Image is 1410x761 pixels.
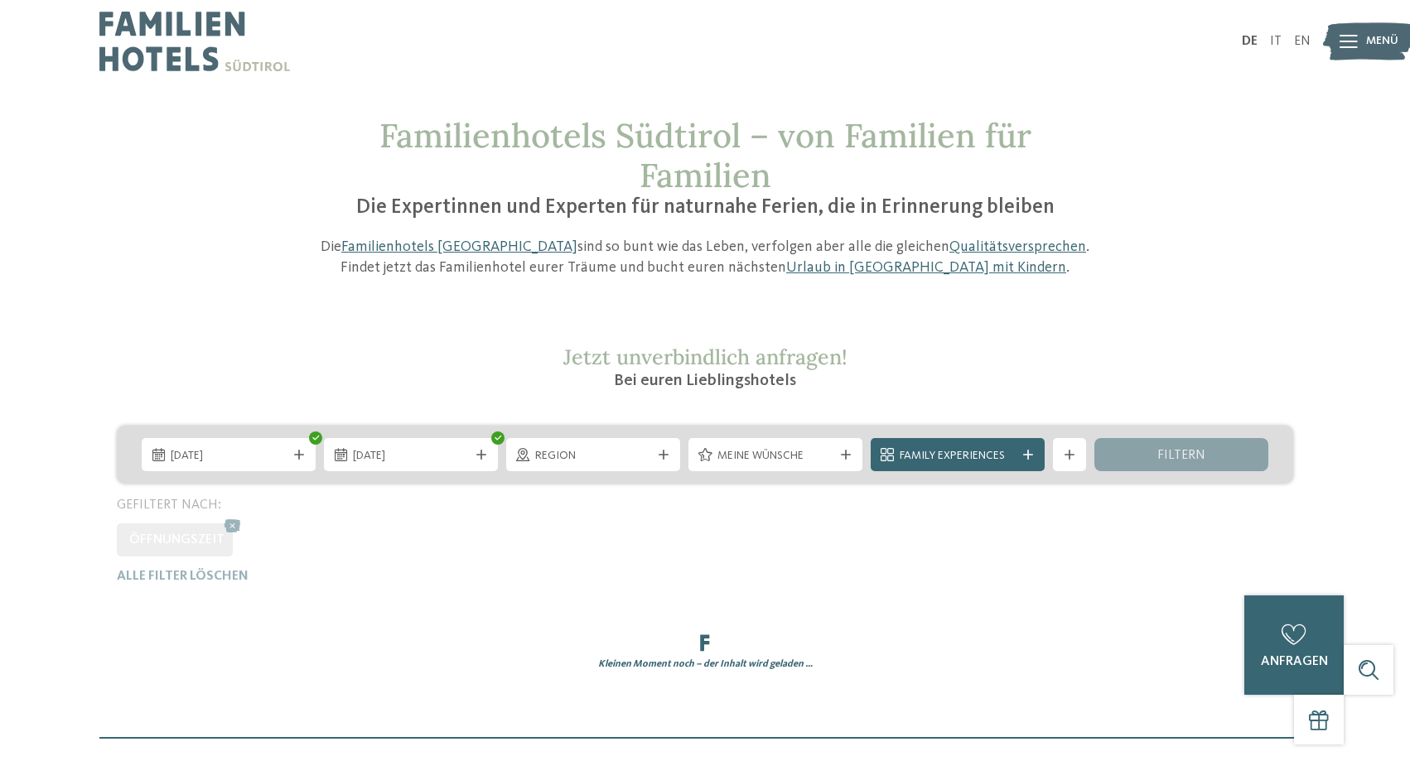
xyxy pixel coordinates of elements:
a: anfragen [1244,595,1344,695]
p: Die sind so bunt wie das Leben, verfolgen aber alle die gleichen . Findet jetzt das Familienhotel... [311,237,1099,278]
div: Kleinen Moment noch – der Inhalt wird geladen … [104,657,1306,672]
a: Urlaub in [GEOGRAPHIC_DATA] mit Kindern [786,260,1066,275]
span: [DATE] [171,448,287,465]
a: Familienhotels [GEOGRAPHIC_DATA] [341,239,577,254]
span: Die Expertinnen und Experten für naturnahe Ferien, die in Erinnerung bleiben [356,197,1055,218]
a: EN [1294,35,1311,48]
span: Bei euren Lieblingshotels [614,373,796,389]
span: Region [535,448,651,465]
span: Meine Wünsche [717,448,833,465]
a: IT [1270,35,1282,48]
span: [DATE] [353,448,469,465]
span: anfragen [1261,655,1328,668]
a: DE [1242,35,1258,48]
span: Menü [1366,33,1398,50]
span: Familienhotels Südtirol – von Familien für Familien [379,114,1031,196]
a: Qualitätsversprechen [949,239,1086,254]
span: Jetzt unverbindlich anfragen! [563,344,847,370]
span: Family Experiences [900,448,1016,465]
